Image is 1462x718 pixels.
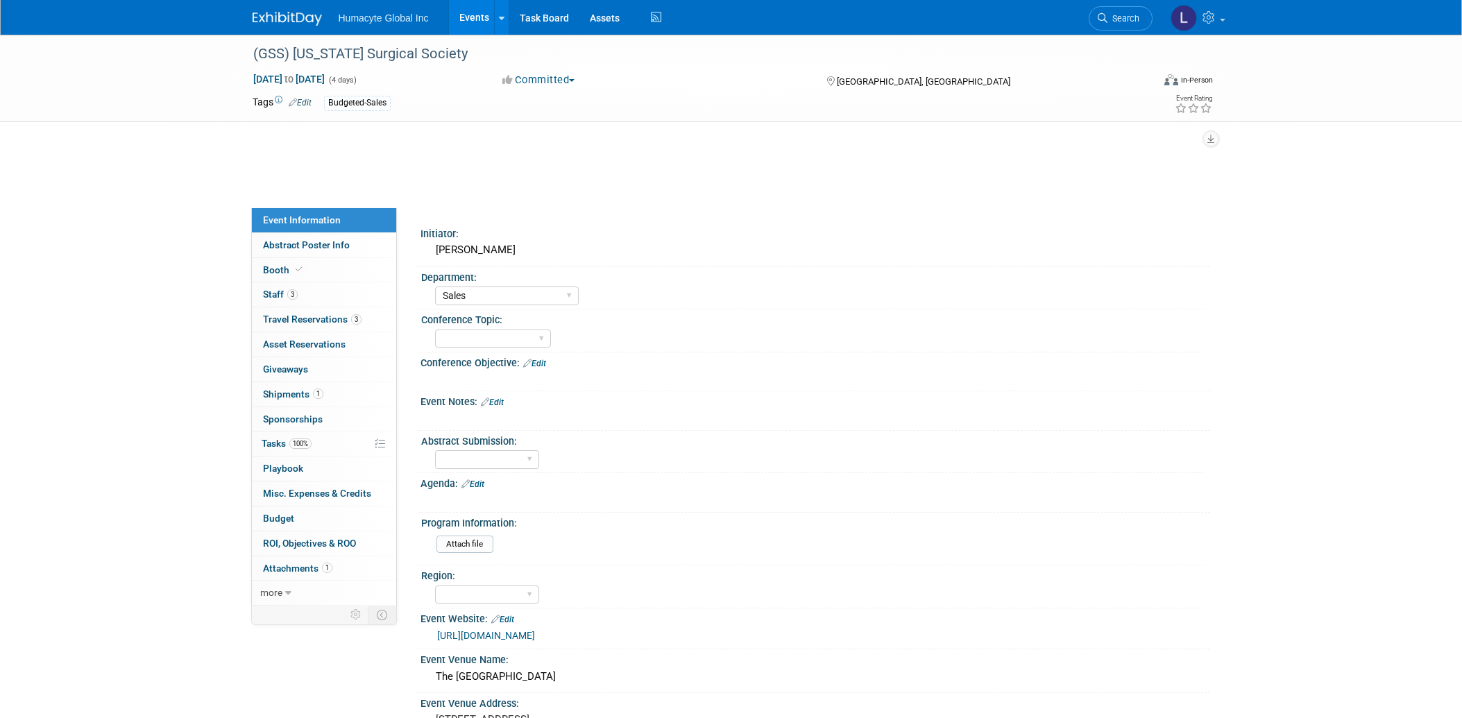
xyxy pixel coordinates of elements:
button: Committed [498,73,580,87]
a: Edit [491,615,514,624]
img: Linda Hamilton [1171,5,1197,31]
span: [DATE] [DATE] [253,73,325,85]
img: Format-Inperson.png [1164,74,1178,85]
a: [URL][DOMAIN_NAME] [437,630,535,641]
td: Personalize Event Tab Strip [344,606,368,624]
div: (GSS) [US_STATE] Surgical Society [248,42,1132,67]
span: 3 [287,289,298,300]
span: Tasks [262,438,312,449]
span: Giveaways [263,364,308,375]
span: Asset Reservations [263,339,346,350]
span: ROI, Objectives & ROO [263,538,356,549]
div: Event Rating [1175,95,1212,102]
div: Conference Objective: [420,352,1210,370]
img: ExhibitDay [253,12,322,26]
a: Budget [252,506,396,531]
a: Abstract Poster Info [252,233,396,257]
a: Booth [252,258,396,282]
a: Playbook [252,456,396,481]
span: Abstract Poster Info [263,239,350,250]
div: Event Format [1071,72,1214,93]
div: The [GEOGRAPHIC_DATA] [431,666,1200,687]
td: Tags [253,95,312,111]
div: Event Notes: [420,391,1210,409]
span: Misc. Expenses & Credits [263,488,371,499]
a: Asset Reservations [252,332,396,357]
div: Region: [421,565,1204,583]
span: Travel Reservations [263,314,362,325]
div: Program Information: [421,513,1204,530]
div: In-Person [1180,75,1213,85]
span: 3 [351,314,362,325]
a: ROI, Objectives & ROO [252,531,396,556]
span: Budget [263,513,294,524]
a: Edit [523,359,546,368]
div: Agenda: [420,473,1210,491]
span: (4 days) [328,76,357,85]
i: Booth reservation complete [296,266,303,273]
div: Initiator: [420,223,1210,241]
a: Travel Reservations3 [252,307,396,332]
a: Attachments1 [252,556,396,581]
div: [PERSON_NAME] [431,239,1200,261]
a: Edit [461,479,484,489]
div: Event Venue Address: [420,693,1210,710]
a: Edit [481,398,504,407]
span: [GEOGRAPHIC_DATA], [GEOGRAPHIC_DATA] [837,76,1010,87]
a: Edit [289,98,312,108]
a: Misc. Expenses & Credits [252,481,396,506]
a: Search [1089,6,1153,31]
a: Event Information [252,208,396,232]
span: Event Information [263,214,341,225]
span: 1 [313,388,323,399]
div: Conference Topic: [421,309,1204,327]
span: Staff [263,289,298,300]
span: 1 [322,563,332,573]
span: Attachments [263,563,332,574]
a: Tasks100% [252,431,396,456]
div: Department: [421,267,1204,284]
span: Sponsorships [263,413,323,425]
td: Toggle Event Tabs [368,606,396,624]
span: 100% [289,438,312,449]
div: Event Venue Name: [420,649,1210,667]
div: Event Website: [420,608,1210,626]
div: Abstract Submission: [421,431,1204,448]
a: Staff3 [252,282,396,307]
span: Shipments [263,388,323,400]
span: Search [1107,13,1139,24]
a: Shipments1 [252,382,396,407]
a: more [252,581,396,605]
span: more [260,587,282,598]
span: to [282,74,296,85]
span: Playbook [263,463,303,474]
a: Sponsorships [252,407,396,431]
span: Booth [263,264,305,275]
span: Humacyte Global Inc [339,12,429,24]
a: Giveaways [252,357,396,382]
div: Budgeted-Sales [324,96,391,110]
